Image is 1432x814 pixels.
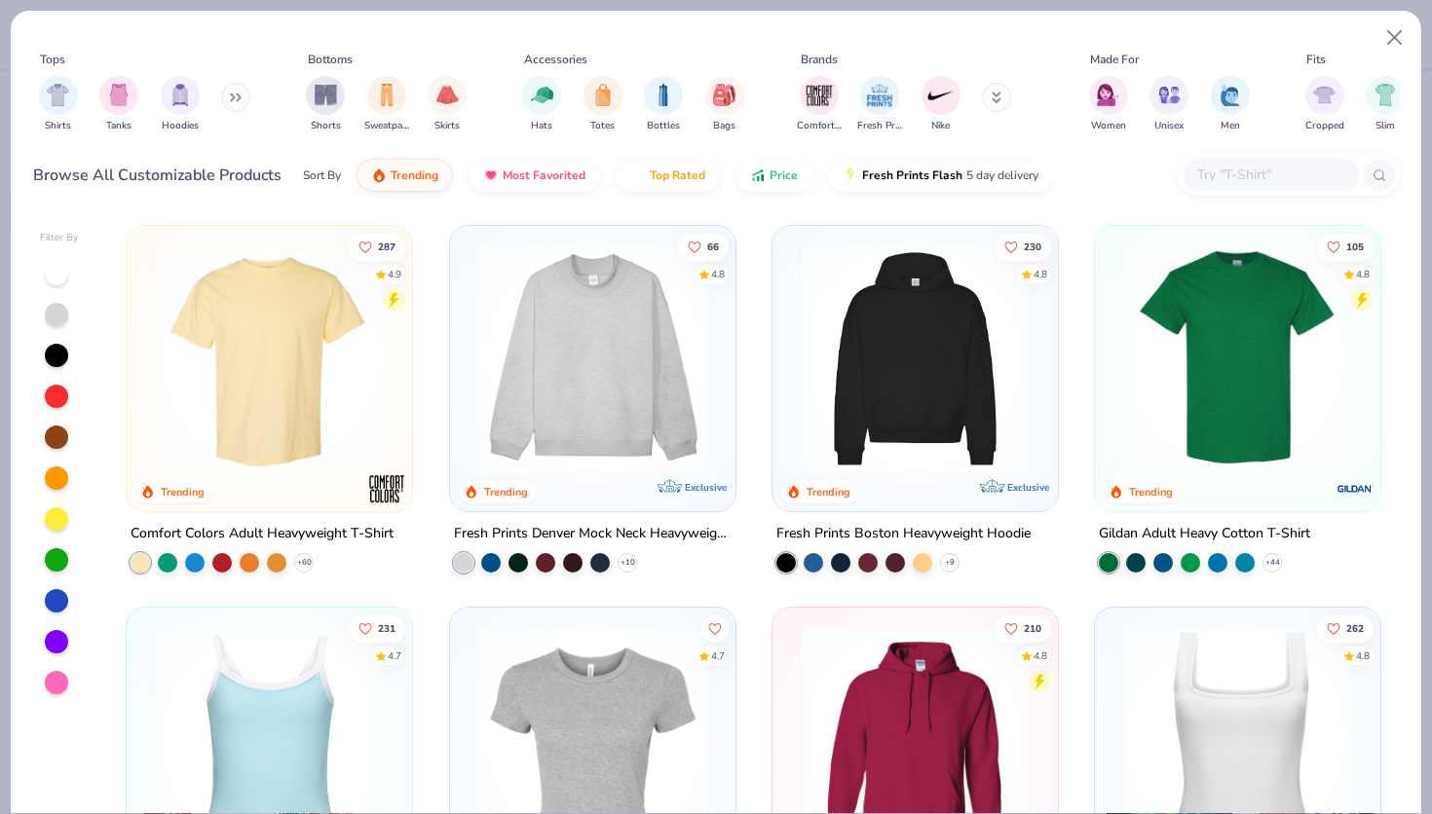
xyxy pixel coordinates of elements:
img: Sweatpants Image [376,84,397,106]
button: Top Rated [616,159,720,192]
button: filter button [857,76,902,133]
span: 5 day delivery [966,165,1038,187]
div: filter for Skirts [428,76,467,133]
div: filter for Shirts [39,76,78,133]
img: 029b8af0-80e6-406f-9fdc-fdf898547912 [146,245,393,472]
span: Comfort Colors [797,119,842,133]
button: Fresh Prints Flash5 day delivery [828,159,1053,192]
div: Made For [1090,51,1139,68]
img: d4a37e75-5f2b-4aef-9a6e-23330c63bbc0 [1038,245,1285,472]
span: 105 [1346,241,1364,251]
div: Fits [1306,51,1326,68]
span: 66 [706,241,718,251]
button: filter button [1211,76,1250,133]
div: filter for Hoodies [161,76,200,133]
span: 231 [378,624,396,634]
span: Slim [1375,119,1395,133]
span: Tanks [106,119,132,133]
img: Totes Image [592,84,614,106]
img: Men Image [1220,84,1241,106]
img: flash.gif [843,167,858,183]
img: Hoodies Image [170,84,191,106]
div: Sort By [303,166,341,184]
span: Bags [713,119,735,133]
span: Fresh Prints [857,119,902,133]
span: 230 [1024,241,1041,251]
div: Bottoms [308,51,353,68]
span: Nike [931,119,950,133]
img: Bottles Image [653,84,674,106]
img: db319196-8705-402d-8b46-62aaa07ed94f [1114,245,1361,472]
button: filter button [705,76,744,133]
div: filter for Cropped [1305,76,1344,133]
span: Hats [531,119,552,133]
span: Skirts [434,119,460,133]
div: filter for Shorts [306,76,345,133]
div: filter for Sweatpants [364,76,409,133]
div: filter for Nike [922,76,961,133]
span: Totes [590,119,615,133]
div: 4.8 [1356,267,1370,281]
span: Fresh Prints Flash [862,167,962,183]
img: Slim Image [1375,84,1396,106]
div: Accessories [524,51,587,68]
img: Comfort Colors Image [805,81,834,110]
button: filter button [1089,76,1128,133]
div: filter for Comfort Colors [797,76,842,133]
img: TopRated.gif [630,167,646,183]
img: Gildan logo [1336,469,1375,508]
div: 4.8 [710,267,724,281]
span: Women [1091,119,1126,133]
div: Fresh Prints Denver Mock Neck Heavyweight Sweatshirt [454,522,732,546]
img: Bags Image [713,84,735,106]
button: filter button [1366,76,1405,133]
button: Close [1376,19,1413,56]
img: Women Image [1097,84,1119,106]
button: filter button [644,76,683,133]
div: filter for Men [1211,76,1250,133]
button: filter button [522,76,561,133]
span: Most Favorited [503,167,585,183]
img: most_fav.gif [483,167,499,183]
span: Shorts [311,119,341,133]
span: Cropped [1305,119,1344,133]
input: Try "T-Shirt" [1195,164,1345,186]
button: Trending [357,159,453,192]
div: Fresh Prints Boston Heavyweight Hoodie [776,522,1031,546]
button: filter button [306,76,345,133]
div: 4.8 [1034,267,1047,281]
div: filter for Bags [705,76,744,133]
button: Price [735,159,812,192]
img: Fresh Prints Image [865,81,894,110]
span: + 10 [620,557,634,569]
div: filter for Bottles [644,76,683,133]
span: 262 [1346,624,1364,634]
img: Cropped Image [1313,84,1336,106]
button: filter button [161,76,200,133]
img: a90f7c54-8796-4cb2-9d6e-4e9644cfe0fe [716,245,962,472]
button: filter button [428,76,467,133]
span: 210 [1024,624,1041,634]
span: Men [1221,119,1240,133]
div: 4.9 [388,267,401,281]
img: Nike Image [926,81,956,110]
div: Browse All Customizable Products [33,164,282,187]
img: Tanks Image [108,84,130,106]
span: + 44 [1265,557,1280,569]
div: Gildan Adult Heavy Cotton T-Shirt [1099,522,1310,546]
div: 4.7 [388,649,401,664]
div: 4.8 [1034,649,1047,664]
div: filter for Totes [584,76,622,133]
button: Like [995,233,1051,260]
button: Like [700,615,728,643]
div: 4.7 [710,649,724,664]
span: Hoodies [162,119,199,133]
button: filter button [364,76,409,133]
div: filter for Hats [522,76,561,133]
button: Like [677,233,728,260]
div: Tops [40,51,65,68]
img: f5d85501-0dbb-4ee4-b115-c08fa3845d83 [470,245,716,472]
img: Shirts Image [47,84,69,106]
span: + 9 [945,557,955,569]
span: Unisex [1154,119,1184,133]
